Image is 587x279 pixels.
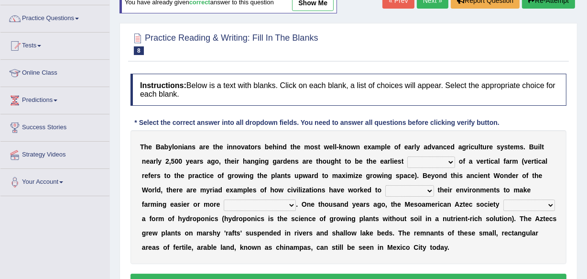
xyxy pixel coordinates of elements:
b: a [247,157,251,165]
b: c [490,157,494,165]
b: n [504,172,508,179]
a: Your Account [0,169,109,193]
b: o [500,172,504,179]
b: s [295,157,299,165]
b: v [432,143,435,151]
b: n [245,172,250,179]
b: e [190,157,194,165]
b: p [299,172,303,179]
b: o [459,157,463,165]
h4: Below is a text with blanks. Click on each blank, a list of choices will appear. Select the appro... [130,74,566,106]
b: i [235,157,237,165]
b: l [385,143,387,151]
b: l [335,143,337,151]
b: o [373,172,377,179]
b: . [523,143,525,151]
b: h [227,157,231,165]
b: h [335,157,339,165]
span: 8 [134,46,144,55]
b: g [250,172,254,179]
b: w [351,143,356,151]
b: n [142,157,146,165]
b: n [281,172,285,179]
b: o [250,143,255,151]
b: r [154,172,157,179]
b: r [281,157,283,165]
b: m [348,172,353,179]
b: e [269,143,272,151]
b: e [359,157,363,165]
b: h [243,157,247,165]
b: Instructions: [140,81,186,89]
b: a [245,143,249,151]
b: x [368,143,371,151]
b: t [213,143,216,151]
b: h [369,157,373,165]
b: r [197,157,199,165]
b: y [186,157,190,165]
b: n [343,143,347,151]
b: h [453,172,457,179]
b: e [210,172,214,179]
b: e [380,157,384,165]
b: n [250,157,255,165]
b: s [314,143,318,151]
b: s [192,143,196,151]
b: f [463,157,466,165]
b: u [294,172,299,179]
b: t [174,172,177,179]
b: a [458,143,462,151]
b: a [277,172,281,179]
b: i [457,172,459,179]
b: B [156,143,161,151]
b: t [532,172,534,179]
b: f [222,172,224,179]
b: a [184,143,188,151]
b: a [506,157,510,165]
b: w [377,172,382,179]
b: t [322,172,325,179]
b: t [164,172,167,179]
b: e [480,157,484,165]
b: e [489,143,493,151]
b: a [469,157,473,165]
a: Practice Questions [0,5,109,29]
b: e [427,172,431,179]
b: u [534,143,538,151]
b: h [318,157,323,165]
b: l [333,143,335,151]
b: n [439,143,443,151]
b: s [257,143,261,151]
b: o [323,157,327,165]
b: p [400,172,404,179]
b: d [283,157,287,165]
b: t [225,157,227,165]
b: n [356,143,360,151]
b: l [275,172,277,179]
b: a [384,157,388,165]
b: e [329,143,333,151]
b: i [244,172,246,179]
b: , [169,157,171,165]
b: e [404,143,408,151]
b: e [510,143,514,151]
b: l [156,157,158,165]
b: s [200,157,204,165]
b: n [470,172,475,179]
b: w [239,172,244,179]
b: g [265,157,269,165]
b: c [474,172,478,179]
b: a [150,157,153,165]
b: o [394,143,399,151]
b: h [215,143,219,151]
b: r [142,172,144,179]
b: m [304,143,310,151]
b: ( [522,157,524,165]
b: e [287,157,291,165]
b: m [512,157,518,165]
b: a [195,172,198,179]
b: n [233,143,237,151]
b: y [168,143,172,151]
b: r [153,157,156,165]
b: i [538,143,540,151]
